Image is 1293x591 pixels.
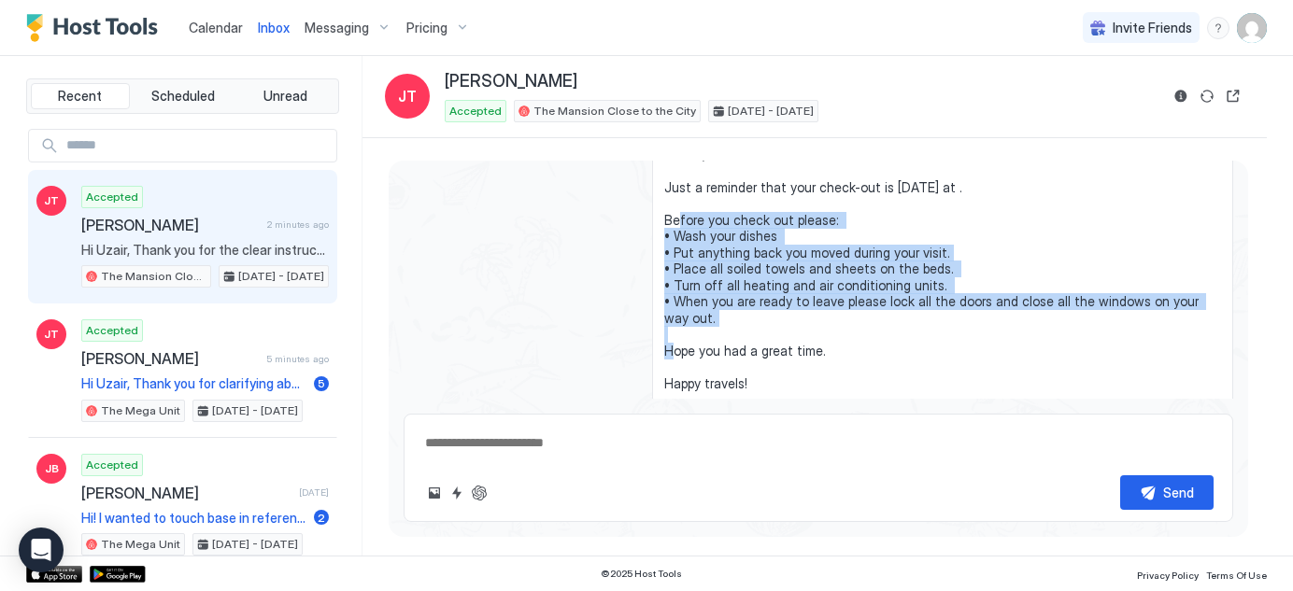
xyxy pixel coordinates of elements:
[1120,475,1214,510] button: Send
[81,216,260,234] span: [PERSON_NAME]
[26,14,166,42] a: Host Tools Logo
[81,375,306,392] span: Hi Uzair, Thank you for clarifying about the kitchen ventilation, I understand now. Regarding the...
[45,460,59,477] span: JB
[1206,564,1267,584] a: Terms Of Use
[19,528,64,572] div: Open Intercom Messenger
[90,566,146,583] a: Google Play Store
[445,71,577,92] span: [PERSON_NAME]
[601,568,682,580] span: © 2025 Host Tools
[398,85,417,107] span: JT
[86,457,138,473] span: Accepted
[258,18,290,37] a: Inbox
[1137,570,1199,581] span: Privacy Policy
[664,147,1221,392] span: Hi Jun, Just a reminder that your check-out is [DATE] at . Before you check out please: • Wash yo...
[101,402,180,419] span: The Mega Unit
[212,536,298,553] span: [DATE] - [DATE]
[1237,13,1267,43] div: User profile
[235,83,334,109] button: Unread
[44,192,59,209] span: JT
[101,536,180,553] span: The Mega Unit
[44,326,59,343] span: JT
[26,566,82,583] a: App Store
[81,484,291,502] span: [PERSON_NAME]
[189,20,243,35] span: Calendar
[1137,564,1199,584] a: Privacy Policy
[1207,17,1229,39] div: menu
[86,189,138,205] span: Accepted
[423,482,446,504] button: Upload image
[81,242,329,259] span: Hi Uzair, Thank you for the clear instructions regarding garbage collection, that’s very helpful....
[189,18,243,37] a: Calendar
[305,20,369,36] span: Messaging
[446,482,468,504] button: Quick reply
[1113,20,1192,36] span: Invite Friends
[59,130,336,162] input: Input Field
[258,20,290,35] span: Inbox
[728,103,814,120] span: [DATE] - [DATE]
[238,268,324,285] span: [DATE] - [DATE]
[134,83,233,109] button: Scheduled
[1222,85,1244,107] button: Open reservation
[101,268,206,285] span: The Mansion Close to the City
[212,402,298,419] span: [DATE] - [DATE]
[26,78,339,114] div: tab-group
[449,103,502,120] span: Accepted
[266,353,329,365] span: 5 minutes ago
[533,103,696,120] span: The Mansion Close to the City
[1196,85,1218,107] button: Sync reservation
[468,482,490,504] button: ChatGPT Auto Reply
[58,88,102,105] span: Recent
[81,510,306,527] span: Hi! I wanted to touch base in reference to parking space at the rental. Since we have so many peo...
[318,511,325,525] span: 2
[267,218,329,231] span: 2 minutes ago
[263,88,307,105] span: Unread
[1170,85,1192,107] button: Reservation information
[406,20,448,36] span: Pricing
[31,83,130,109] button: Recent
[1206,570,1267,581] span: Terms Of Use
[1163,483,1194,502] div: Send
[81,349,259,368] span: [PERSON_NAME]
[318,376,325,390] span: 5
[151,88,215,105] span: Scheduled
[299,486,329,499] span: [DATE]
[86,322,138,339] span: Accepted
